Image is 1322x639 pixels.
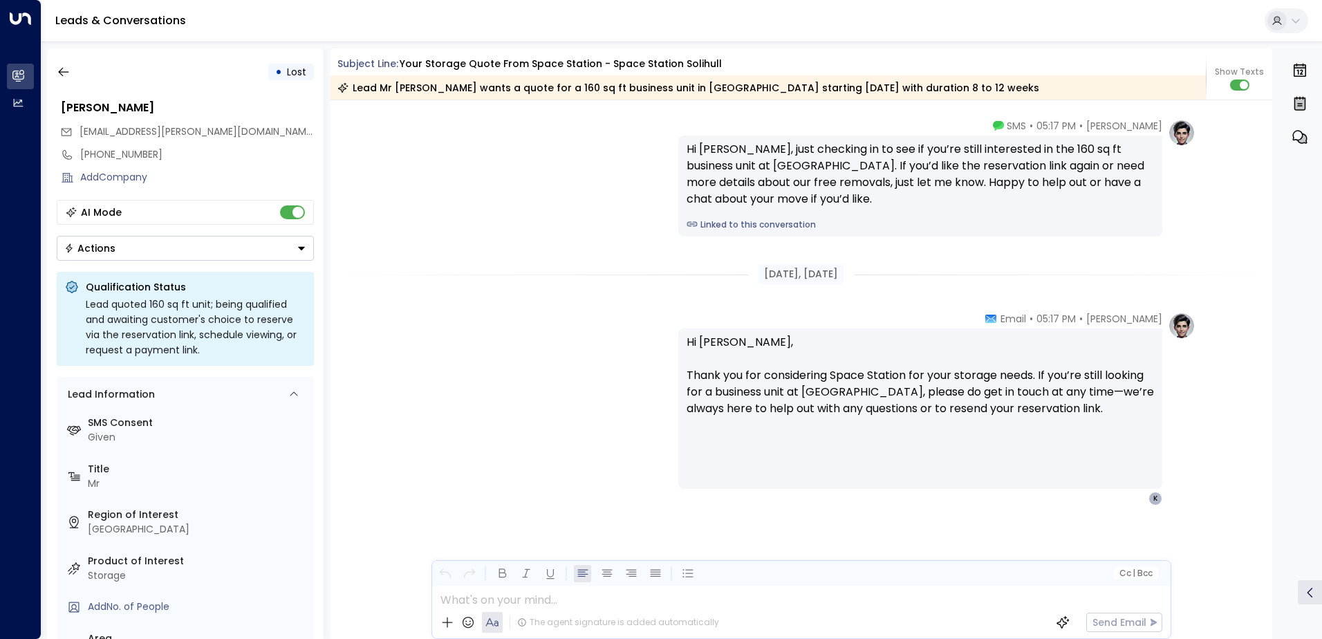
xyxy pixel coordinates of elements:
button: Redo [460,565,478,582]
img: profile-logo.png [1168,119,1195,147]
div: Button group with a nested menu [57,236,314,261]
div: Storage [88,568,308,583]
span: Subject Line: [337,57,398,71]
span: | [1133,568,1135,578]
div: Your storage quote from Space Station - Space Station Solihull [400,57,722,71]
div: AI Mode [81,205,122,219]
div: AddCompany [80,170,314,185]
span: [PERSON_NAME] [1086,312,1162,326]
div: • [275,59,282,84]
div: K [1148,492,1162,506]
div: Lead Mr [PERSON_NAME] wants a quote for a 160 sq ft business unit in [GEOGRAPHIC_DATA] starting [... [337,81,1039,95]
div: Given [88,430,308,445]
a: Leads & Conversations [55,12,186,28]
div: [GEOGRAPHIC_DATA] [88,522,308,537]
a: Linked to this conversation [687,219,1154,231]
div: Lead Information [63,387,155,402]
span: 05:17 PM [1036,119,1076,133]
div: [PERSON_NAME] [61,100,314,116]
span: • [1079,312,1083,326]
button: Cc|Bcc [1113,567,1157,580]
span: 05:17 PM [1036,312,1076,326]
span: keirin@mccamley.com.au [80,124,314,139]
div: Mr [88,476,308,491]
span: SMS [1007,119,1026,133]
label: Title [88,462,308,476]
span: • [1030,119,1033,133]
p: Qualification Status [86,280,306,294]
span: • [1030,312,1033,326]
span: • [1079,119,1083,133]
div: AddNo. of People [88,600,308,614]
span: [EMAIL_ADDRESS][PERSON_NAME][DOMAIN_NAME] [80,124,315,138]
span: Email [1000,312,1026,326]
label: SMS Consent [88,416,308,430]
button: Actions [57,236,314,261]
div: The agent signature is added automatically [517,616,719,629]
div: Actions [64,242,115,254]
label: Region of Interest [88,508,308,522]
div: [PHONE_NUMBER] [80,147,314,162]
div: Hi [PERSON_NAME], just checking in to see if you’re still interested in the 160 sq ft business un... [687,141,1154,207]
label: Product of Interest [88,554,308,568]
img: profile-logo.png [1168,312,1195,340]
span: Lost [287,65,306,79]
div: [DATE], [DATE] [758,264,844,284]
span: Cc Bcc [1119,568,1152,578]
p: Hi [PERSON_NAME], Thank you for considering Space Station for your storage needs. If you’re still... [687,334,1154,434]
button: Undo [436,565,454,582]
div: Lead quoted 160 sq ft unit; being qualified and awaiting customer's choice to reserve via the res... [86,297,306,358]
span: Show Texts [1215,66,1264,78]
span: [PERSON_NAME] [1086,119,1162,133]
